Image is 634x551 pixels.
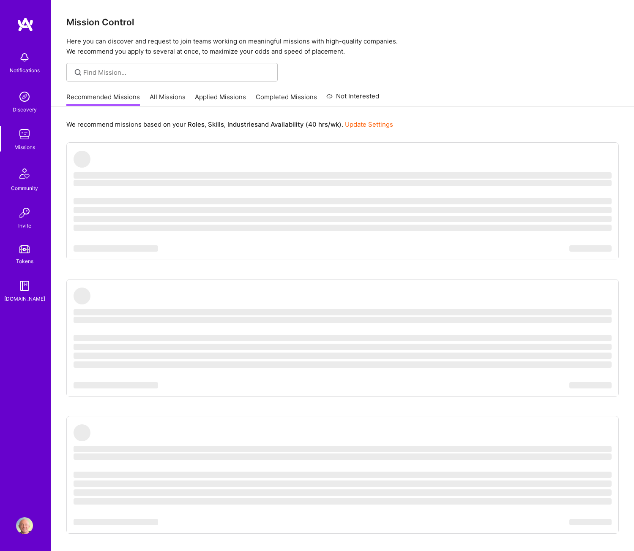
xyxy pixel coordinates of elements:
[16,204,33,221] img: Invite
[16,126,33,143] img: teamwork
[19,245,30,253] img: tokens
[16,49,33,66] img: bell
[256,92,317,106] a: Completed Missions
[14,163,35,184] img: Community
[11,184,38,193] div: Community
[150,92,186,106] a: All Missions
[326,91,379,106] a: Not Interested
[271,120,342,128] b: Availability (40 hrs/wk)
[18,221,31,230] div: Invite
[83,68,271,77] input: Find Mission...
[14,517,35,534] a: User Avatar
[13,105,37,114] div: Discovery
[16,277,33,294] img: guide book
[66,17,619,27] h3: Mission Control
[10,66,40,75] div: Notifications
[66,120,393,129] p: We recommend missions based on your , , and .
[208,120,224,128] b: Skills
[17,17,34,32] img: logo
[195,92,246,106] a: Applied Missions
[345,120,393,128] a: Update Settings
[16,257,33,266] div: Tokens
[16,517,33,534] img: User Avatar
[227,120,258,128] b: Industries
[16,88,33,105] img: discovery
[66,92,140,106] a: Recommended Missions
[4,294,45,303] div: [DOMAIN_NAME]
[188,120,205,128] b: Roles
[73,68,83,77] i: icon SearchGrey
[66,36,619,57] p: Here you can discover and request to join teams working on meaningful missions with high-quality ...
[14,143,35,152] div: Missions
